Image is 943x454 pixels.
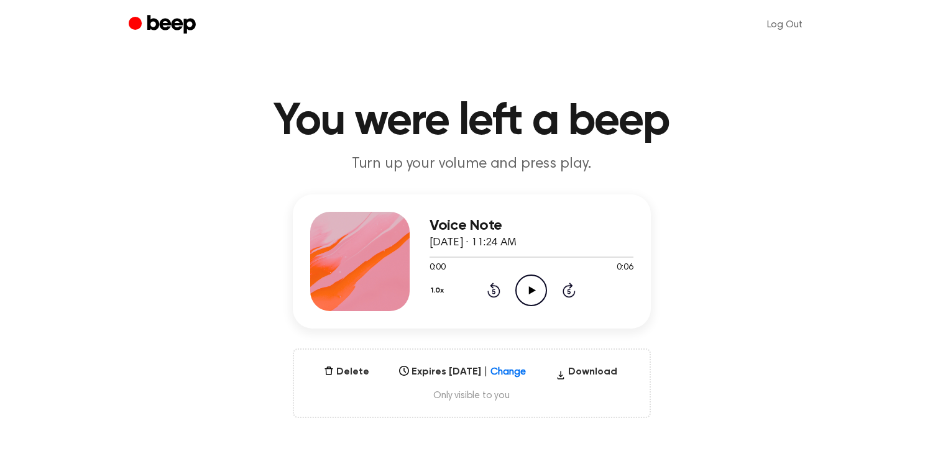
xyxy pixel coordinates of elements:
span: Only visible to you [309,389,635,402]
span: 0:06 [617,261,633,275]
button: 1.0x [430,280,449,301]
span: 0:00 [430,261,446,275]
h1: You were left a beep [154,99,790,144]
button: Delete [319,365,374,379]
span: [DATE] · 11:24 AM [430,237,517,248]
button: Download [551,365,622,384]
a: Log Out [755,10,815,40]
h3: Voice Note [430,217,633,234]
p: Turn up your volume and press play. [233,154,711,175]
a: Beep [129,13,199,37]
